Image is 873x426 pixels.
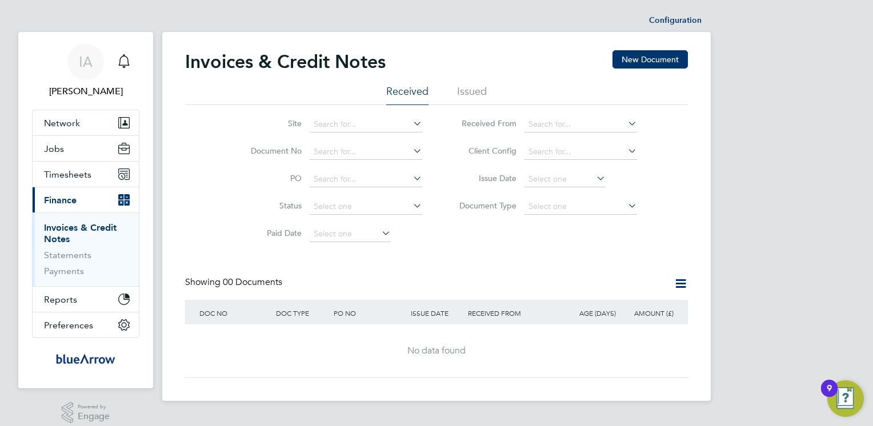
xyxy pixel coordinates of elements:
[310,171,422,187] input: Search for...
[56,349,115,368] img: bluearrow-logo-retina.png
[32,349,139,368] a: Go to home page
[561,300,619,326] div: AGE (DAYS)
[197,345,676,357] div: No data found
[524,199,637,215] input: Select one
[44,250,91,260] a: Statements
[44,294,77,305] span: Reports
[33,312,139,337] button: Preferences
[223,276,282,288] span: 00 Documents
[44,320,93,331] span: Preferences
[649,9,702,32] li: Configuration
[236,228,302,238] label: Paid Date
[331,300,407,326] div: PO NO
[185,276,285,288] div: Showing
[33,110,139,135] button: Network
[33,136,139,161] button: Jobs
[524,171,606,187] input: Select one
[44,195,77,206] span: Finance
[44,118,80,128] span: Network
[44,143,64,154] span: Jobs
[465,300,561,326] div: RECEIVED FROM
[33,162,139,187] button: Timesheets
[32,85,139,98] span: Iain Allen
[78,402,110,412] span: Powered by
[524,144,637,160] input: Search for...
[33,187,139,212] button: Finance
[33,287,139,312] button: Reports
[451,118,516,128] label: Received From
[44,222,117,244] a: Invoices & Credit Notes
[457,85,487,105] li: Issued
[236,200,302,211] label: Status
[18,32,153,388] nav: Main navigation
[78,412,110,421] span: Engage
[408,300,466,326] div: ISSUE DATE
[827,380,864,417] button: Open Resource Center, 9 new notifications
[310,199,422,215] input: Select one
[524,116,637,132] input: Search for...
[310,226,391,242] input: Select one
[79,54,93,69] span: IA
[310,144,422,160] input: Search for...
[33,212,139,286] div: Finance
[185,50,386,73] h2: Invoices & Credit Notes
[236,118,302,128] label: Site
[310,116,422,132] input: Search for...
[612,50,688,69] button: New Document
[273,300,331,326] div: DOC TYPE
[44,169,91,180] span: Timesheets
[827,388,832,403] div: 9
[62,402,110,424] a: Powered byEngage
[236,173,302,183] label: PO
[44,266,84,276] a: Payments
[451,146,516,156] label: Client Config
[197,300,273,326] div: DOC NO
[619,300,676,326] div: AMOUNT (£)
[236,146,302,156] label: Document No
[451,173,516,183] label: Issue Date
[386,85,429,105] li: Received
[32,43,139,98] a: IA[PERSON_NAME]
[451,200,516,211] label: Document Type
